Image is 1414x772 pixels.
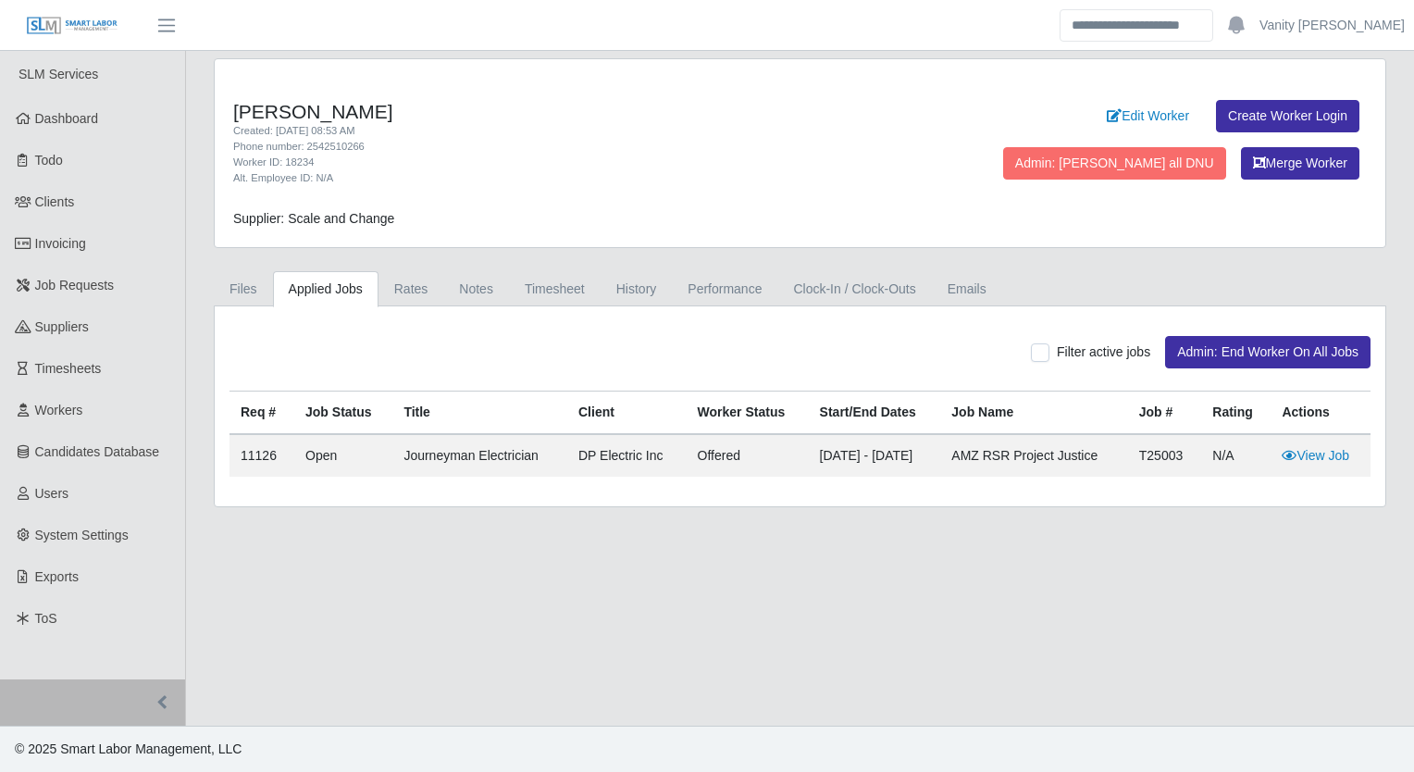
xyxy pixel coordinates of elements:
button: Admin: End Worker On All Jobs [1165,336,1371,368]
a: Timesheet [509,271,601,307]
td: Journeyman Electrician [392,434,567,477]
span: Workers [35,403,83,417]
th: Job Name [940,392,1127,435]
td: N/A [1201,434,1271,477]
a: Edit Worker [1095,100,1201,132]
a: Notes [443,271,509,307]
span: Users [35,486,69,501]
div: Alt. Employee ID: N/A [233,170,883,186]
h4: [PERSON_NAME] [233,100,883,123]
span: System Settings [35,528,129,542]
span: Exports [35,569,79,584]
img: SLM Logo [26,16,118,36]
th: Start/End Dates [809,392,941,435]
th: Actions [1271,392,1371,435]
span: Clients [35,194,75,209]
td: 11126 [229,434,294,477]
td: AMZ RSR Project Justice [940,434,1127,477]
div: Worker ID: 18234 [233,155,883,170]
span: SLM Services [19,67,98,81]
div: Phone number: 2542510266 [233,139,883,155]
td: Open [294,434,392,477]
span: Job Requests [35,278,115,293]
span: ToS [35,611,57,626]
span: Todo [35,153,63,168]
span: Suppliers [35,319,89,334]
a: Applied Jobs [273,271,378,307]
a: Performance [672,271,777,307]
span: Invoicing [35,236,86,251]
th: Title [392,392,567,435]
span: Filter active jobs [1057,344,1150,359]
a: Vanity [PERSON_NAME] [1259,16,1405,35]
td: offered [687,434,809,477]
th: Req # [229,392,294,435]
th: Worker Status [687,392,809,435]
span: Dashboard [35,111,99,126]
a: Files [214,271,273,307]
span: Candidates Database [35,444,160,459]
th: Job # [1128,392,1202,435]
a: View Job [1282,448,1349,463]
td: DP Electric Inc [567,434,687,477]
span: Supplier: Scale and Change [233,211,394,226]
div: Created: [DATE] 08:53 AM [233,123,883,139]
input: Search [1060,9,1213,42]
td: [DATE] - [DATE] [809,434,941,477]
a: Clock-In / Clock-Outs [777,271,931,307]
th: Job Status [294,392,392,435]
a: Rates [378,271,444,307]
td: T25003 [1128,434,1202,477]
a: Emails [932,271,1002,307]
th: Rating [1201,392,1271,435]
a: History [601,271,673,307]
span: © 2025 Smart Labor Management, LLC [15,741,242,756]
button: Admin: [PERSON_NAME] all DNU [1003,147,1226,180]
button: Merge Worker [1241,147,1359,180]
th: Client [567,392,687,435]
span: Timesheets [35,361,102,376]
a: Create Worker Login [1216,100,1359,132]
